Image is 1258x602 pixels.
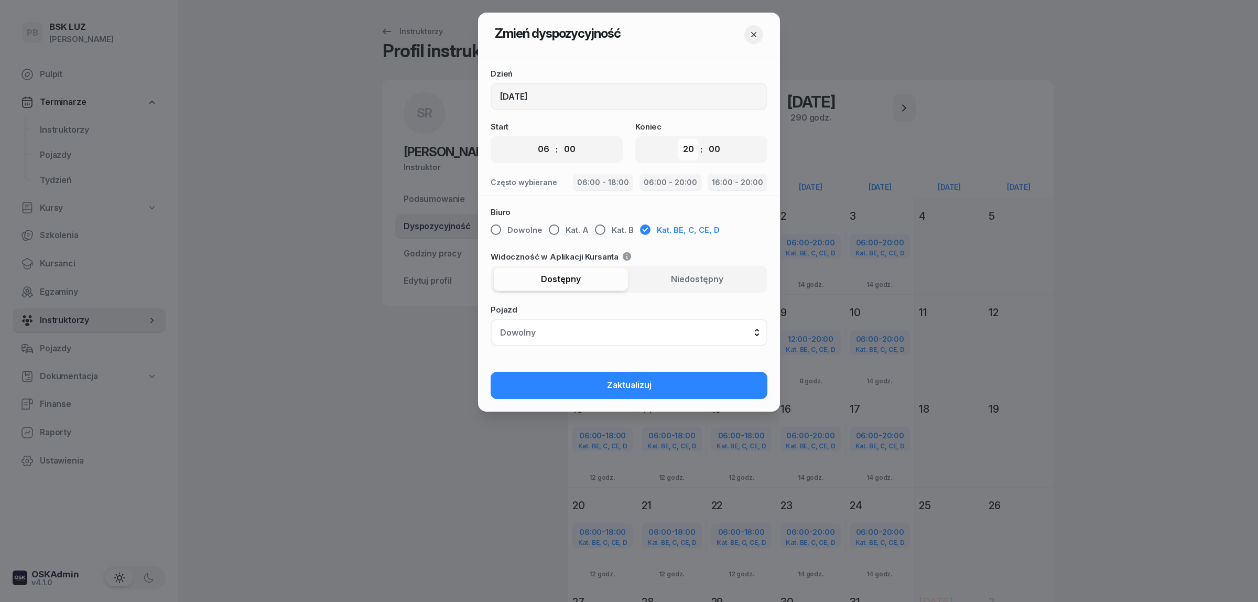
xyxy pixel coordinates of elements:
span: Dostępny [541,273,581,286]
button: Niedostępny [630,268,764,291]
button: Kat. BE, C, CE, D [640,221,720,240]
div: : [700,143,702,156]
span: Kat. B [612,223,634,237]
div: Dowolny [500,328,536,337]
button: Kat. A [549,221,589,240]
button: Dostępny [494,268,628,291]
button: Zaktualizuj [491,372,767,399]
button: 06:00 - 20:00 [639,174,701,191]
button: Kat. B [595,221,634,240]
span: Dowolne [507,223,543,237]
span: Niedostępny [671,273,723,286]
button: 06:00 - 18:00 [573,174,633,191]
label: Widoczność w Aplikacji Kursanta [491,253,767,261]
button: Dowolne [491,221,543,240]
span: Kat. BE, C, CE, D [657,223,720,237]
button: 16:00 - 20:00 [708,174,767,191]
button: Dowolny [491,319,767,346]
span: Kat. A [566,223,589,237]
span: Zaktualizuj [607,379,652,392]
div: : [556,143,558,156]
span: Zmień dyspozycyjność [495,26,621,41]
